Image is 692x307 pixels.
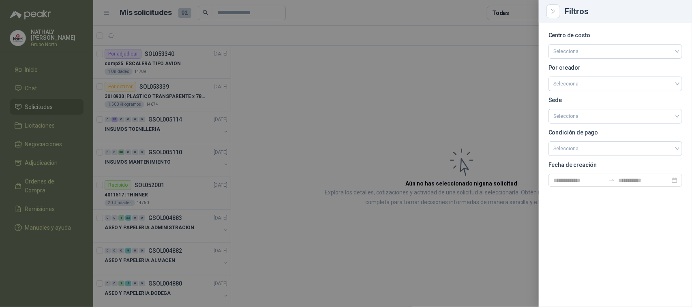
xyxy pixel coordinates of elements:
[548,6,558,16] button: Close
[608,177,615,183] span: to
[608,177,615,183] span: swap-right
[548,65,682,70] p: Por creador
[548,33,682,38] p: Centro de costo
[548,162,682,167] p: Fecha de creación
[548,130,682,135] p: Condición de pago
[565,7,682,15] div: Filtros
[548,98,682,102] p: Sede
